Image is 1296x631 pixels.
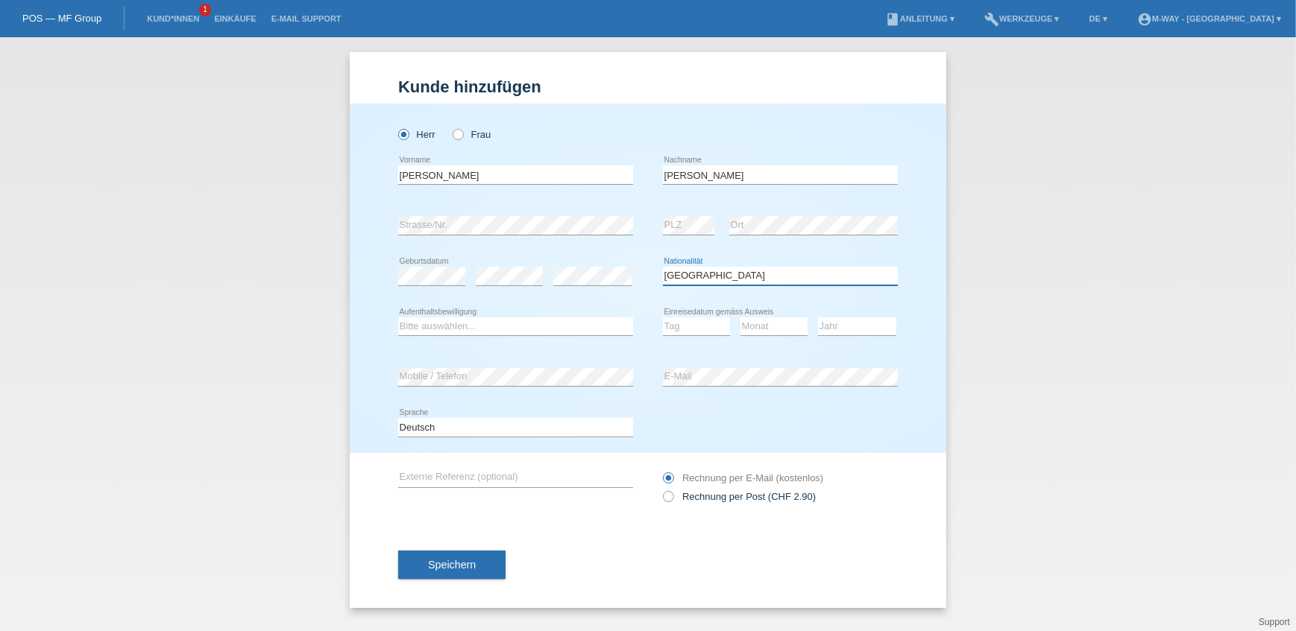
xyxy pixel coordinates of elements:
[398,129,435,140] label: Herr
[663,472,673,491] input: Rechnung per E-Mail (kostenlos)
[663,491,816,502] label: Rechnung per Post (CHF 2.90)
[1137,12,1152,27] i: account_circle
[1130,14,1289,23] a: account_circlem-way - [GEOGRAPHIC_DATA] ▾
[1259,617,1290,627] a: Support
[885,12,900,27] i: book
[264,14,349,23] a: E-Mail Support
[398,77,898,96] h1: Kunde hinzufügen
[663,491,673,510] input: Rechnung per Post (CHF 2.90)
[398,551,506,579] button: Speichern
[984,12,999,27] i: build
[398,129,408,139] input: Herr
[207,14,263,23] a: Einkäufe
[453,129,462,139] input: Frau
[977,14,1067,23] a: buildWerkzeuge ▾
[428,559,476,571] span: Speichern
[199,4,211,16] span: 1
[22,13,101,24] a: POS — MF Group
[453,129,491,140] label: Frau
[1082,14,1115,23] a: DE ▾
[878,14,962,23] a: bookAnleitung ▾
[663,472,823,483] label: Rechnung per E-Mail (kostenlos)
[139,14,207,23] a: Kund*innen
